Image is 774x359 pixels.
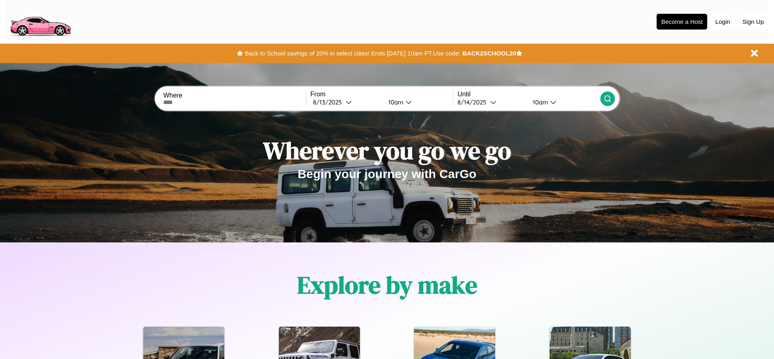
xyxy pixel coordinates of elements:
label: Where [163,92,306,99]
button: 8/13/2025 [310,98,382,106]
img: logo [6,4,74,38]
button: Sign Up [738,14,768,29]
button: 10am [526,98,600,106]
button: Become a Host [657,14,707,30]
button: Back to School savings of 20% in select cities! Ends [DATE] 10am PT.Use code: [243,48,462,59]
h1: Explore by make [297,268,477,302]
button: Login [711,14,734,29]
button: 10am [382,98,453,106]
div: 8 / 13 / 2025 [313,98,346,106]
div: 8 / 14 / 2025 [457,98,490,106]
b: BACK2SCHOOL20 [462,50,516,57]
div: 10am [529,98,550,106]
label: Until [457,91,600,98]
div: 10am [384,98,406,106]
label: From [310,91,453,98]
